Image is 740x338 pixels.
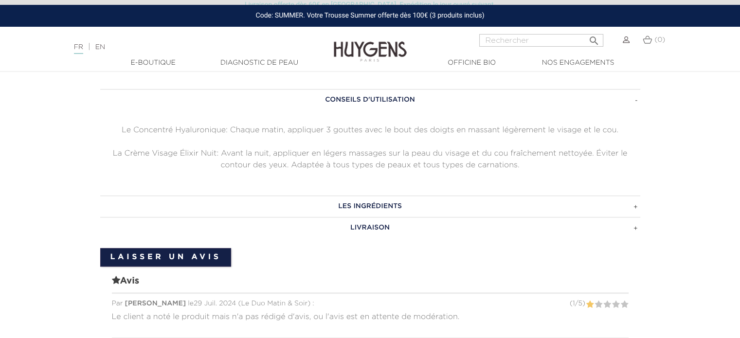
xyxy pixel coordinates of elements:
a: LES INGRÉDIENTS [100,196,640,217]
label: 1 [586,299,594,311]
span: [PERSON_NAME] [125,300,186,307]
label: 3 [603,299,611,311]
p: Le Concentré Hyaluronique: Chaque matin, appliquer 3 gouttes avec le bout des doigts en massant l... [100,125,640,136]
p: La Crème Visage Élixir Nuit: Avant la nuit, appliquer en légers massages sur la peau du visage et... [100,148,640,171]
label: 5 [620,299,629,311]
a: FR [74,44,83,54]
input: Rechercher [479,34,603,47]
div: | [69,41,301,53]
span: Le Duo Matin & Soir [241,300,308,307]
a: Laisser un avis [100,248,232,267]
label: 4 [612,299,620,311]
button:  [585,31,602,44]
a: E-Boutique [105,58,202,68]
a: Diagnostic de peau [211,58,308,68]
span: 5 [578,300,582,307]
img: Huygens [334,26,407,63]
span: (0) [654,36,665,43]
span: Avis [112,274,629,294]
span: 1 [573,300,575,307]
i:  [588,32,599,44]
label: 2 [595,299,603,311]
a: EN [95,44,105,51]
a: LIVRAISON [100,217,640,238]
div: Par le 29 Juil. 2024 ( ) : [112,299,629,309]
a: Nos engagements [529,58,627,68]
div: Le client a noté le produit mais n'a pas rédigé d'avis, ou l'avis est en attente de modération. [112,309,629,330]
div: ( / ) [570,299,585,309]
a: Officine Bio [423,58,521,68]
a: CONSEILS D'UTILISATION [100,89,640,110]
